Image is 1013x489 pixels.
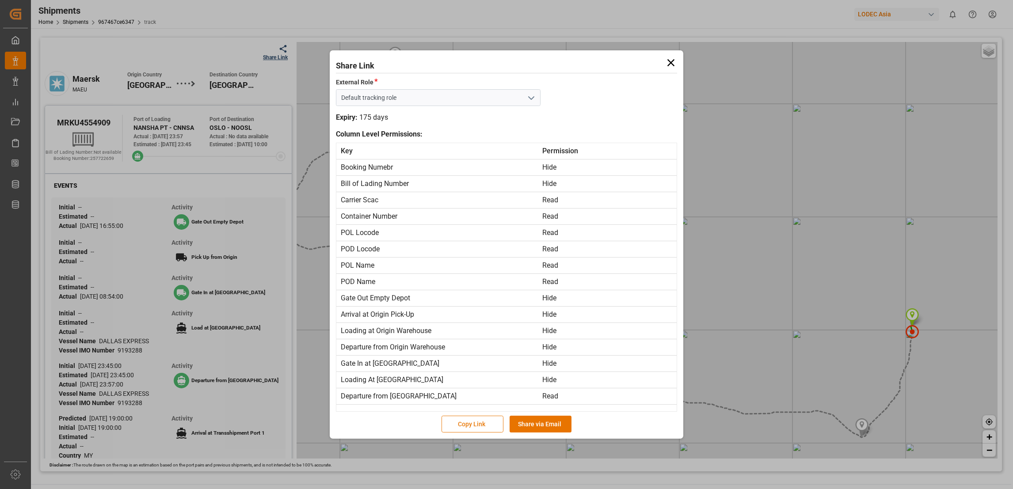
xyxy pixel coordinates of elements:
[341,391,542,402] div: Departure from [GEOGRAPHIC_DATA]
[542,342,677,353] div: Hide
[542,391,677,402] div: Read
[442,416,503,432] button: Copy Link
[341,277,542,287] div: POD Name
[542,260,677,271] div: Read
[341,227,542,238] div: POL Locode
[341,293,542,303] div: Gate Out Empty Depot
[542,162,677,173] div: Hide
[510,416,571,432] button: Share via Email
[336,76,378,87] label: External Role
[542,375,677,385] div: Hide
[341,146,542,156] div: Key
[524,91,537,105] button: open menu
[542,244,677,254] div: Read
[542,178,677,189] div: Hide
[341,375,542,385] div: Loading At [GEOGRAPHIC_DATA]
[542,309,677,320] div: Hide
[336,89,541,106] input: Type to search/select
[542,358,677,369] div: Hide
[542,277,677,287] div: Read
[341,309,542,320] div: Arrival at Origin Pick-Up
[341,178,542,189] div: Bill of Lading Number
[358,112,388,123] div: 175 days
[542,293,677,303] div: Hide
[341,326,542,336] div: Loading at Origin Warehouse
[341,211,542,222] div: Container Number
[341,162,542,173] div: Booking Numebr
[542,227,677,238] div: Read
[341,195,542,205] div: Carrier Scac
[341,358,542,369] div: Gate In at [GEOGRAPHIC_DATA]
[336,129,423,140] span: Column Level Permissions:
[341,342,542,353] div: Departure from Origin Warehouse
[542,211,677,222] div: Read
[341,244,542,254] div: POD Locode
[542,326,677,336] div: Hide
[336,112,358,123] div: Expiry:
[341,260,542,271] div: POL Name
[336,57,677,72] h1: Share Link
[542,195,677,205] div: Read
